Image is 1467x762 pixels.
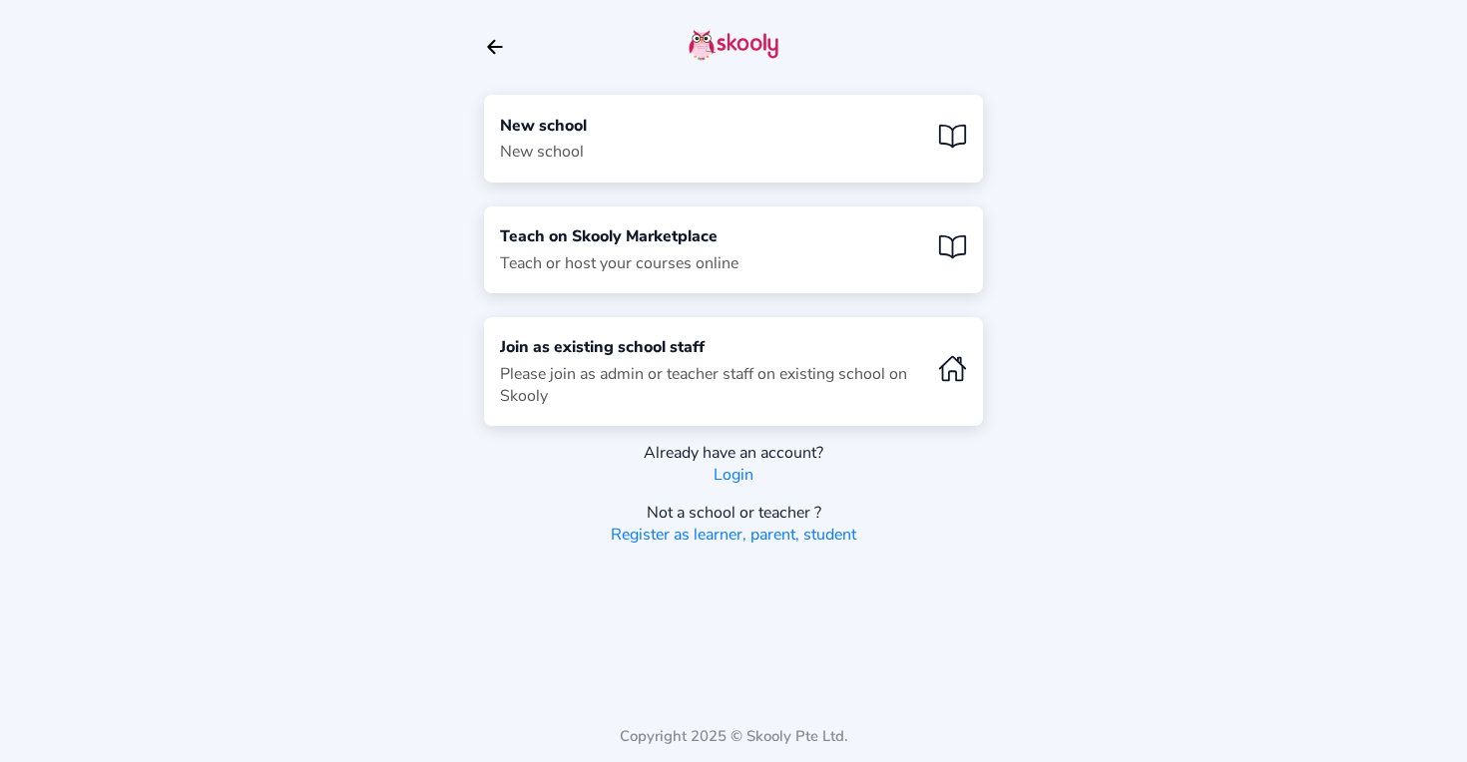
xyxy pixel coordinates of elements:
[500,115,587,137] div: New school
[500,141,587,163] div: New school
[484,502,983,524] div: Not a school or teacher ?
[714,464,753,486] a: Login
[500,336,922,358] div: Join as existing school staff
[611,524,856,546] a: Register as learner, parent, student
[938,354,967,383] ion-icon: home outline
[500,252,738,274] div: Teach or host your courses online
[938,122,967,151] ion-icon: book outline
[484,36,506,58] button: arrow back outline
[484,442,983,464] div: Already have an account?
[500,363,922,407] div: Please join as admin or teacher staff on existing school on Skooly
[689,29,778,61] img: skooly-logo.png
[938,232,967,261] ion-icon: book outline
[500,225,738,247] div: Teach on Skooly Marketplace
